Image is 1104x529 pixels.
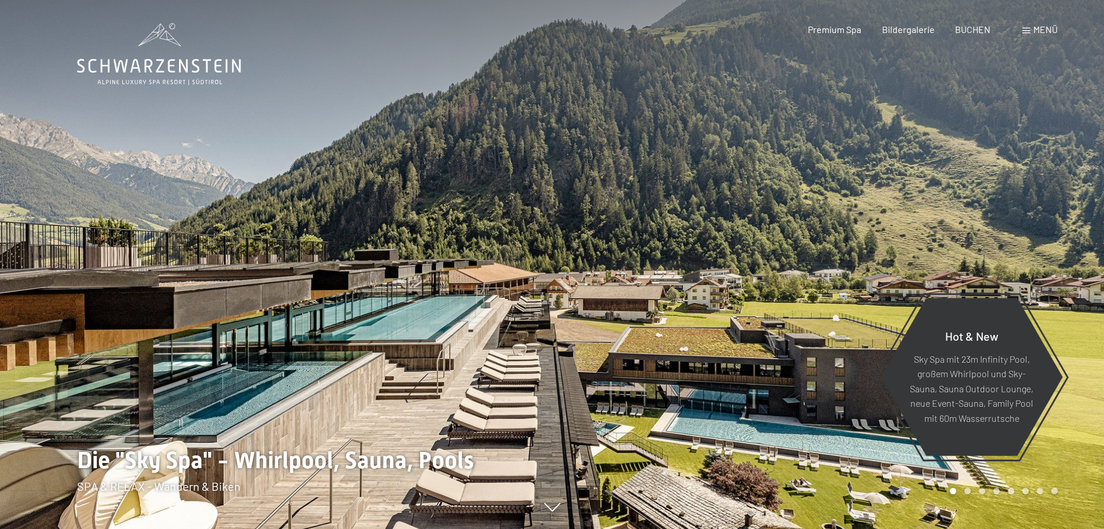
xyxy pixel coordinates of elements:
span: Hot & New [945,329,999,342]
div: Carousel Page 1 (Current Slide) [950,488,956,494]
div: Carousel Page 4 [993,488,1000,494]
a: BUCHEN [955,24,990,35]
div: Carousel Page 3 [979,488,985,494]
a: Premium Spa [808,24,861,35]
div: Carousel Page 8 [1051,488,1058,494]
div: Carousel Pagination [946,488,1058,494]
span: Einwilligung Marketing* [441,293,537,304]
div: Carousel Page 2 [964,488,971,494]
div: Carousel Page 7 [1037,488,1043,494]
div: Carousel Page 6 [1022,488,1029,494]
p: Sky Spa mit 23m Infinity Pool, großem Whirlpool und Sky-Sauna, Sauna Outdoor Lounge, neue Event-S... [909,351,1034,425]
a: Hot & New Sky Spa mit 23m Infinity Pool, großem Whirlpool und Sky-Sauna, Sauna Outdoor Lounge, ne... [880,297,1063,457]
div: Carousel Page 5 [1008,488,1014,494]
span: Menü [1033,24,1058,35]
a: Bildergalerie [882,24,935,35]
